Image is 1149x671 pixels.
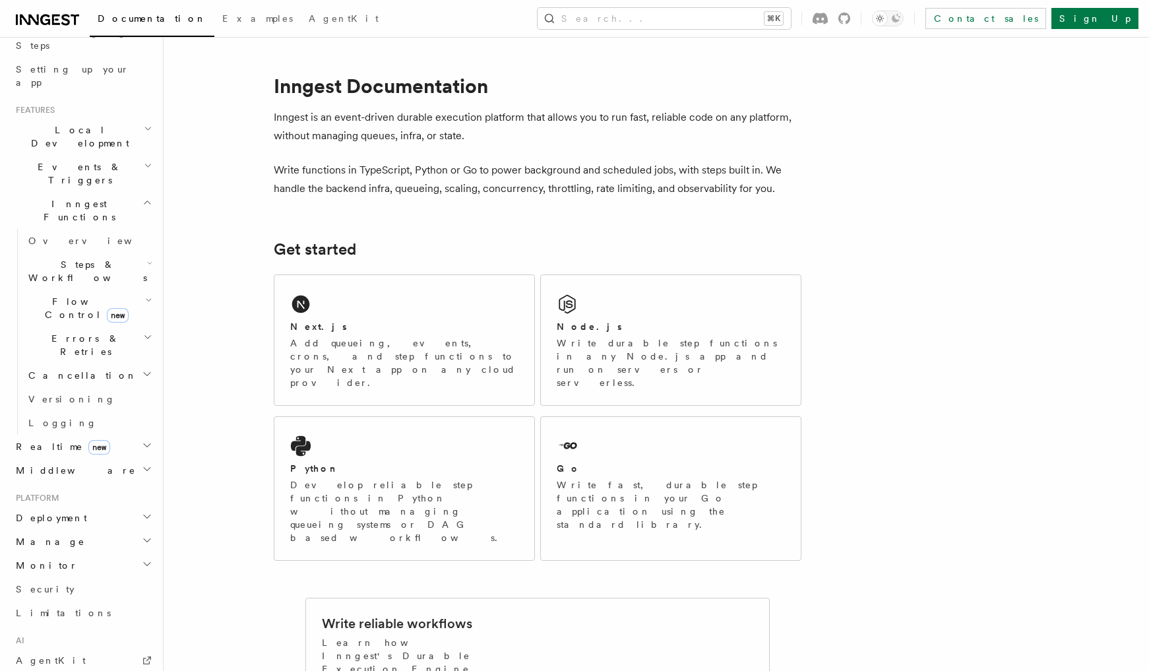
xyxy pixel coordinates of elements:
span: AgentKit [309,13,379,24]
span: Steps & Workflows [23,258,147,284]
p: Write fast, durable step functions in your Go application using the standard library. [557,478,785,531]
span: Setting up your app [16,64,129,88]
a: PythonDevelop reliable step functions in Python without managing queueing systems or DAG based wo... [274,416,535,561]
span: Overview [28,236,164,246]
p: Write functions in TypeScript, Python or Go to power background and scheduled jobs, with steps bu... [274,161,801,198]
span: Flow Control [23,295,145,321]
span: Documentation [98,13,206,24]
span: Platform [11,493,59,503]
a: Examples [214,4,301,36]
p: Write durable step functions in any Node.js app and run on servers or serverless. [557,336,785,389]
p: Inngest is an event-driven durable execution platform that allows you to run fast, reliable code ... [274,108,801,145]
h2: Node.js [557,320,622,333]
a: Get started [274,240,356,259]
span: AgentKit [16,655,86,666]
span: new [107,308,129,323]
span: Security [16,584,75,594]
span: Middleware [11,464,136,477]
p: Develop reliable step functions in Python without managing queueing systems or DAG based workflows. [290,478,518,544]
span: Inngest Functions [11,197,142,224]
button: Events & Triggers [11,155,155,192]
a: Overview [23,229,155,253]
button: Search...⌘K [538,8,791,29]
p: Add queueing, events, crons, and step functions to your Next app on any cloud provider. [290,336,518,389]
h2: Python [290,462,339,475]
span: Manage [11,535,85,548]
a: GoWrite fast, durable step functions in your Go application using the standard library. [540,416,801,561]
span: Events & Triggers [11,160,144,187]
button: Inngest Functions [11,192,155,229]
button: Local Development [11,118,155,155]
a: Limitations [11,601,155,625]
span: Local Development [11,123,144,150]
span: Deployment [11,511,87,525]
button: Monitor [11,554,155,577]
button: Cancellation [23,364,155,387]
div: Inngest Functions [11,229,155,435]
button: Steps & Workflows [23,253,155,290]
a: Leveraging Steps [11,20,155,57]
a: Security [11,577,155,601]
span: Logging [28,418,97,428]
a: Logging [23,411,155,435]
a: Sign Up [1051,8,1138,29]
span: Realtime [11,440,110,453]
button: Realtimenew [11,435,155,459]
a: Versioning [23,387,155,411]
button: Flow Controlnew [23,290,155,327]
span: Limitations [16,608,111,618]
span: Versioning [28,394,115,404]
kbd: ⌘K [764,12,783,25]
h2: Write reliable workflows [322,614,472,633]
a: Node.jsWrite durable step functions in any Node.js app and run on servers or serverless. [540,274,801,406]
a: AgentKit [301,4,387,36]
span: Examples [222,13,293,24]
a: Documentation [90,4,214,37]
span: Cancellation [23,369,137,382]
a: Next.jsAdd queueing, events, crons, and step functions to your Next app on any cloud provider. [274,274,535,406]
button: Deployment [11,506,155,530]
h1: Inngest Documentation [274,74,801,98]
h2: Next.js [290,320,347,333]
span: new [88,440,110,455]
span: Monitor [11,559,78,572]
span: AI [11,635,24,646]
a: Contact sales [925,8,1046,29]
span: Features [11,105,55,115]
button: Middleware [11,459,155,482]
a: Setting up your app [11,57,155,94]
button: Errors & Retries [23,327,155,364]
h2: Go [557,462,580,475]
button: Manage [11,530,155,554]
button: Toggle dark mode [872,11,904,26]
span: Errors & Retries [23,332,143,358]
